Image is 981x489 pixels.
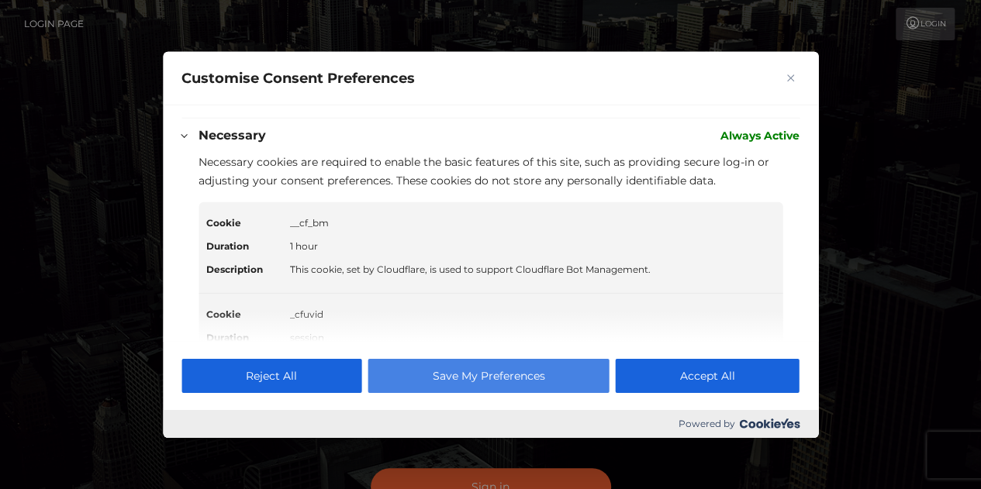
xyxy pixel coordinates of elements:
div: Duration [206,236,284,255]
div: This cookie, set by Cloudflare, is used to support Cloudflare Bot Management. [290,260,775,278]
div: Customise Consent Preferences [163,51,818,437]
div: Cookie [206,213,284,232]
img: Close [786,74,794,81]
div: Powered by [163,410,818,438]
button: Necessary [199,126,266,144]
p: The cookies that are categorised as "Necessary" are stored on your browser as they are essential ... [181,67,800,108]
p: Necessary cookies are required to enable the basic features of this site, such as providing secur... [199,152,800,189]
div: Cookie [206,305,284,323]
button: Save My Preferences [368,359,609,393]
button: Accept All [616,359,800,393]
button: Reject All [181,359,361,393]
span: Customise Consent Preferences [181,68,415,87]
div: __cf_bm [290,213,775,232]
span: Always Active [720,126,800,144]
div: _cfuvid [290,305,775,323]
button: Close [781,68,800,87]
div: 1 hour [290,236,775,255]
div: Description [206,260,284,278]
button: Show more [360,86,426,108]
img: Cookieyes logo [739,418,800,429]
